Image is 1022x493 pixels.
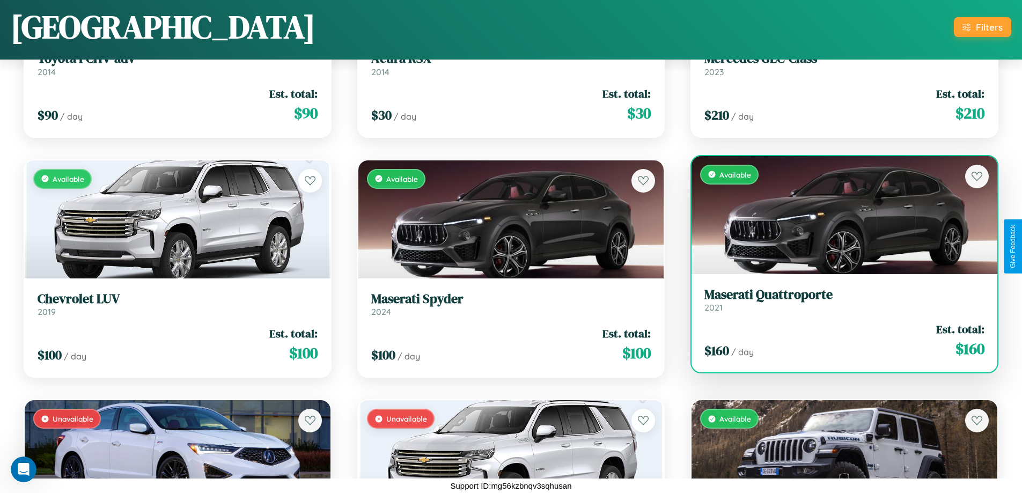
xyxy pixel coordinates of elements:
span: $ 30 [371,106,392,124]
span: 2021 [704,302,723,313]
span: $ 30 [627,102,651,124]
span: 2023 [704,67,724,77]
span: $ 90 [294,102,318,124]
span: Unavailable [53,414,93,423]
span: $ 160 [955,338,984,359]
a: Maserati Quattroporte2021 [704,287,984,313]
span: Available [53,174,84,183]
span: / day [731,111,754,122]
span: Unavailable [386,414,427,423]
span: / day [731,347,754,357]
a: Mercedes GLC-Class2023 [704,51,984,77]
a: Maserati Spyder2024 [371,291,651,318]
h1: [GEOGRAPHIC_DATA] [11,5,315,49]
span: $ 100 [622,342,651,364]
span: Available [719,414,751,423]
span: $ 100 [371,346,395,364]
span: 2014 [38,67,56,77]
span: 2019 [38,306,56,317]
span: $ 160 [704,342,729,359]
span: / day [398,351,420,362]
span: 2024 [371,306,391,317]
span: Est. total: [269,326,318,341]
span: $ 210 [704,106,729,124]
span: Available [719,170,751,179]
span: Available [386,174,418,183]
span: / day [394,111,416,122]
span: Est. total: [602,326,651,341]
a: Toyota FCHV-adv2014 [38,51,318,77]
h3: Maserati Quattroporte [704,287,984,303]
h3: Maserati Spyder [371,291,651,307]
iframe: Intercom live chat [11,457,36,482]
span: Est. total: [936,321,984,337]
div: Give Feedback [1009,225,1017,268]
span: Est. total: [936,86,984,101]
span: $ 100 [38,346,62,364]
span: $ 210 [955,102,984,124]
span: 2014 [371,67,389,77]
span: $ 100 [289,342,318,364]
span: Est. total: [269,86,318,101]
span: / day [64,351,86,362]
h3: Chevrolet LUV [38,291,318,307]
span: / day [60,111,83,122]
button: Filters [954,17,1011,37]
span: $ 90 [38,106,58,124]
span: Est. total: [602,86,651,101]
a: Acura RSX2014 [371,51,651,77]
p: Support ID: mg56kzbnqv3sqhusan [451,479,572,493]
a: Chevrolet LUV2019 [38,291,318,318]
div: Filters [976,21,1003,33]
